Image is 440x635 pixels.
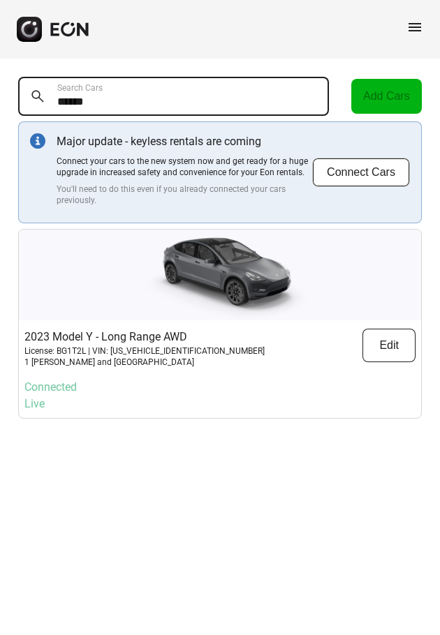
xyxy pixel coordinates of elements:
p: Live [24,396,416,412]
p: You'll need to do this even if you already connected your cars previously. [57,184,312,206]
p: License: BG1T2L | VIN: [US_VEHICLE_IDENTIFICATION_NUMBER] [24,345,265,357]
p: 1 [PERSON_NAME] and [GEOGRAPHIC_DATA] [24,357,265,368]
p: Connected [24,379,416,396]
button: Edit [362,329,416,362]
p: Major update - keyless rentals are coming [57,133,312,150]
img: info [30,133,45,149]
p: 2023 Model Y - Long Range AWD [24,329,265,345]
img: car [129,230,311,320]
p: Connect your cars to the new system now and get ready for a huge upgrade in increased safety and ... [57,156,312,178]
label: Search Cars [57,82,103,94]
button: Connect Cars [312,158,410,187]
span: menu [406,19,423,36]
